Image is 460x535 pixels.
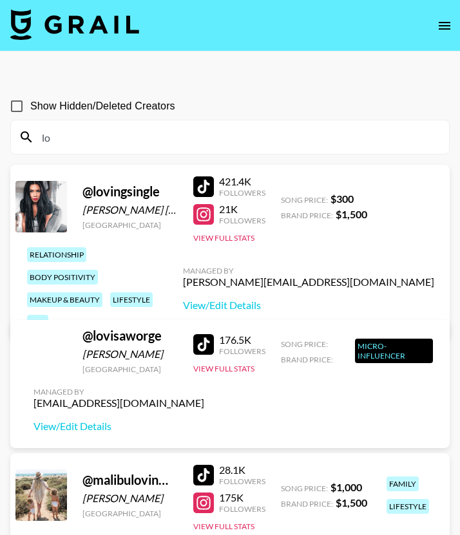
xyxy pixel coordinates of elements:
div: Followers [219,346,265,356]
div: 28.1K [219,464,265,476]
strong: $ 1,500 [336,208,367,220]
div: Followers [219,476,265,486]
div: @ lovisaworge [82,328,178,344]
div: Managed By [34,387,204,397]
div: body positivity [27,270,98,285]
span: Brand Price: [281,211,333,220]
div: Followers [219,188,265,198]
div: pov [27,315,48,330]
button: open drawer [432,13,457,39]
div: lifestyle [387,499,429,514]
div: [GEOGRAPHIC_DATA] [82,509,178,518]
button: View Full Stats [193,233,254,243]
strong: $ 300 [331,192,354,205]
a: View/Edit Details [183,299,434,312]
div: [PERSON_NAME][EMAIL_ADDRESS][DOMAIN_NAME] [183,276,434,288]
div: Micro-Influencer [355,339,433,363]
span: Song Price: [281,483,328,493]
div: 176.5K [219,333,265,346]
div: Followers [219,504,265,514]
span: Show Hidden/Deleted Creators [30,99,175,114]
div: Followers [219,216,265,225]
div: [GEOGRAPHIC_DATA] [82,364,178,374]
strong: $ 1,000 [331,481,362,493]
button: View Full Stats [193,364,254,373]
span: Brand Price: [281,355,333,364]
div: Managed By [183,266,434,276]
div: 421.4K [219,175,265,188]
a: View/Edit Details [34,420,204,433]
div: relationship [27,247,86,262]
div: [EMAIL_ADDRESS][DOMAIN_NAME] [34,397,204,409]
div: @ lovingsingle [82,183,178,200]
div: lifestyle [110,292,153,307]
div: 21K [219,203,265,216]
img: Grail Talent [10,9,139,40]
div: [PERSON_NAME] [82,348,178,361]
input: Search by User Name [34,127,441,147]
div: [GEOGRAPHIC_DATA] [82,220,178,230]
div: 175K [219,491,265,504]
strong: $ 1,500 [336,496,367,509]
div: [PERSON_NAME] [82,492,178,505]
span: Brand Price: [281,499,333,509]
div: makeup & beauty [27,292,102,307]
div: [PERSON_NAME] [PERSON_NAME] [82,203,178,216]
div: family [387,476,419,491]
button: View Full Stats [193,521,254,531]
span: Song Price: [281,195,328,205]
span: Song Price: [281,339,328,349]
div: @ malibulovinmama [82,472,178,488]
